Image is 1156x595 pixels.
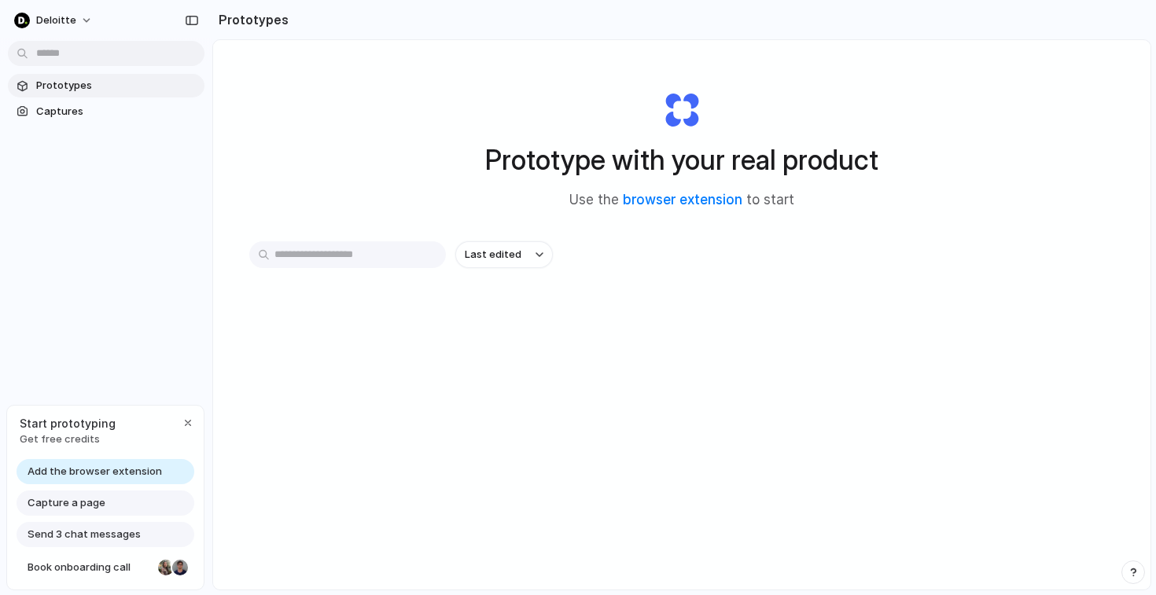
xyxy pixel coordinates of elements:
span: Get free credits [20,432,116,447]
button: Deloitte [8,8,101,33]
a: Prototypes [8,74,204,97]
span: Captures [36,104,198,119]
span: Start prototyping [20,415,116,432]
a: Add the browser extension [17,459,194,484]
span: Capture a page [28,495,105,511]
span: Use the to start [569,190,794,211]
span: Prototypes [36,78,198,94]
h1: Prototype with your real product [485,139,878,181]
a: Captures [8,100,204,123]
span: Send 3 chat messages [28,527,141,542]
span: Book onboarding call [28,560,152,575]
a: Book onboarding call [17,555,194,580]
button: Last edited [455,241,553,268]
h2: Prototypes [212,10,289,29]
div: Christian Iacullo [171,558,190,577]
span: Deloitte [36,13,76,28]
span: Add the browser extension [28,464,162,479]
div: Nicole Kubica [156,558,175,577]
a: browser extension [623,192,742,208]
span: Last edited [465,247,521,263]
